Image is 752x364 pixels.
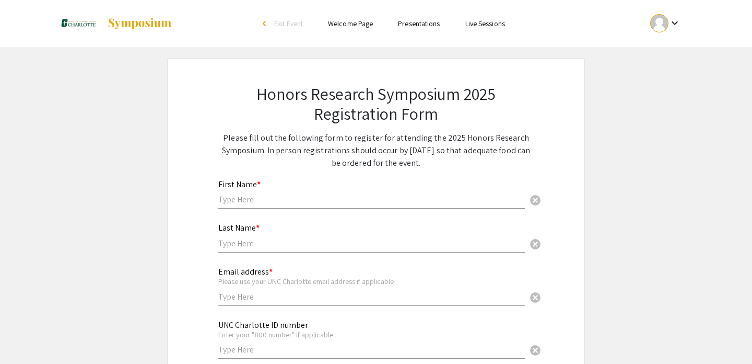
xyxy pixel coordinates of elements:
button: Clear [525,339,546,360]
mat-label: Last Name [218,222,260,233]
img: Honors Research Symposium 2025 [60,10,97,37]
a: Presentations [398,19,440,28]
img: Symposium by ForagerOne [107,17,172,30]
mat-label: First Name [218,179,261,190]
button: Clear [525,189,546,210]
input: Type Here [218,238,525,249]
input: Type Here [218,344,525,355]
div: arrow_back_ios [263,20,269,27]
span: Exit Event [274,19,303,28]
input: Type Here [218,291,525,302]
button: Clear [525,233,546,254]
button: Clear [525,286,546,307]
a: Honors Research Symposium 2025 [60,10,172,37]
p: Please fill out the following form to register for attending the 2025 Honors Research Symposium. ... [218,132,534,169]
span: cancel [529,238,542,251]
h2: Honors Research Symposium 2025 Registration Form [218,84,534,124]
iframe: Chat [8,317,44,356]
mat-icon: Expand account dropdown [668,17,681,29]
mat-label: Email address [218,266,273,277]
span: cancel [529,291,542,304]
div: Please use your UNC Charlotte email address if applicable [218,277,525,286]
a: Welcome Page [328,19,373,28]
div: Enter your "800 number" if applicable [218,330,525,339]
a: Live Sessions [465,19,505,28]
button: Expand account dropdown [639,12,692,35]
input: Type Here [218,194,525,205]
span: cancel [529,194,542,207]
span: cancel [529,344,542,357]
mat-label: UNC Charlotte ID number [218,320,308,331]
